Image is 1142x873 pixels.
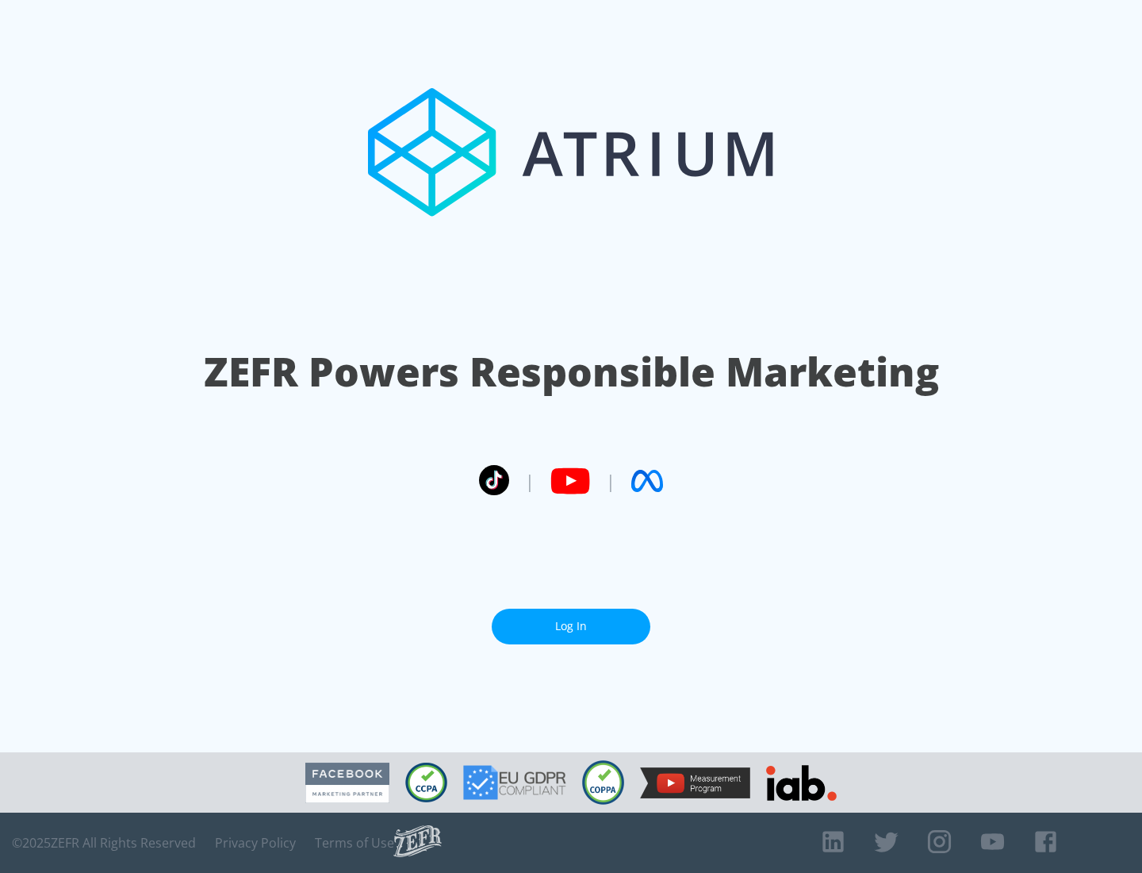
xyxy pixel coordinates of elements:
img: Facebook Marketing Partner [305,763,389,803]
h1: ZEFR Powers Responsible Marketing [204,344,939,399]
img: COPPA Compliant [582,760,624,805]
span: © 2025 ZEFR All Rights Reserved [12,835,196,851]
span: | [606,469,615,493]
a: Log In [492,609,650,644]
a: Terms of Use [315,835,394,851]
span: | [525,469,535,493]
img: YouTube Measurement Program [640,767,750,798]
img: GDPR Compliant [463,765,566,800]
img: CCPA Compliant [405,763,447,802]
img: IAB [766,765,837,801]
a: Privacy Policy [215,835,296,851]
